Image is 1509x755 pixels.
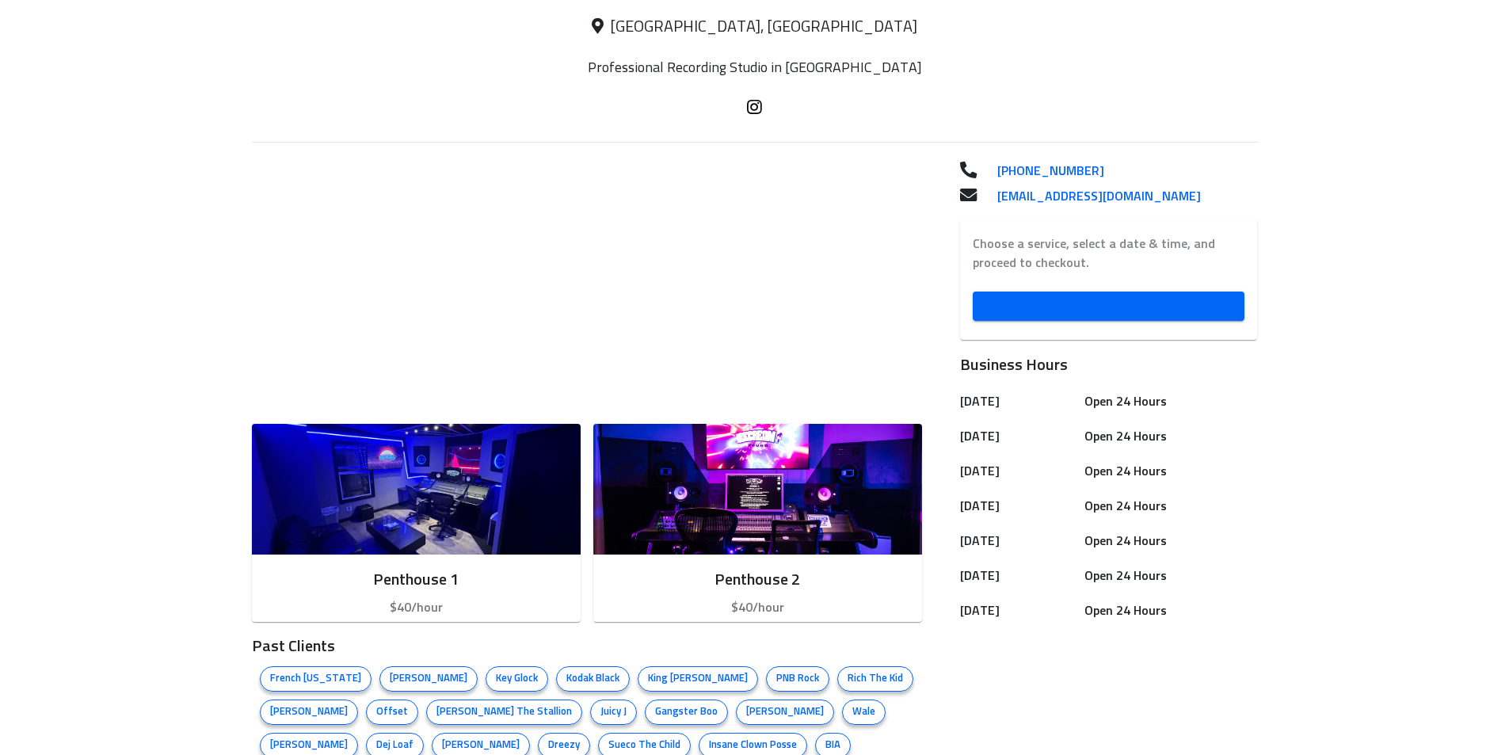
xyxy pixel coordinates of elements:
[539,738,589,753] span: Dreezy
[1084,425,1252,448] h6: Open 24 Hours
[1084,495,1252,517] h6: Open 24 Hours
[646,704,727,720] span: Gangster Boo
[1084,600,1252,622] h6: Open 24 Hours
[1084,565,1252,587] h6: Open 24 Hours
[985,162,1257,181] a: [PHONE_NUMBER]
[816,738,850,753] span: BIA
[960,565,1077,587] h6: [DATE]
[252,424,581,622] button: Penthouse 1$40/hour
[593,424,922,622] button: Penthouse 2$40/hour
[1084,460,1252,482] h6: Open 24 Hours
[960,495,1077,517] h6: [DATE]
[367,738,423,753] span: Dej Loaf
[503,59,1006,77] p: Professional Recording Studio in [GEOGRAPHIC_DATA]
[265,598,568,617] p: $40/hour
[638,671,757,687] span: King [PERSON_NAME]
[252,424,581,555] img: Room image
[599,738,690,753] span: Sueco The Child
[252,635,923,658] h3: Past Clients
[265,567,568,593] h6: Penthouse 1
[252,17,1258,37] p: [GEOGRAPHIC_DATA], [GEOGRAPHIC_DATA]
[960,600,1077,622] h6: [DATE]
[427,704,581,720] span: [PERSON_NAME] The Stallion
[433,738,529,753] span: [PERSON_NAME]
[261,704,357,720] span: [PERSON_NAME]
[699,738,806,753] span: Insane Clown Posse
[960,353,1257,378] h6: Business Hours
[367,704,417,720] span: Offset
[593,424,922,555] img: Room image
[973,292,1244,321] a: Book Now
[737,704,833,720] span: [PERSON_NAME]
[486,671,547,687] span: Key Glock
[985,296,1232,316] span: Book Now
[973,235,1244,273] label: Choose a service, select a date & time, and proceed to checkout.
[960,425,1077,448] h6: [DATE]
[960,391,1077,413] h6: [DATE]
[261,671,371,687] span: French [US_STATE]
[985,187,1257,206] a: [EMAIL_ADDRESS][DOMAIN_NAME]
[843,704,885,720] span: Wale
[261,738,357,753] span: [PERSON_NAME]
[591,704,636,720] span: Juicy J
[767,671,829,687] span: PNB Rock
[606,598,909,617] p: $40/hour
[838,671,913,687] span: Rich The Kid
[960,460,1077,482] h6: [DATE]
[1084,530,1252,552] h6: Open 24 Hours
[960,530,1077,552] h6: [DATE]
[380,671,477,687] span: [PERSON_NAME]
[557,671,629,687] span: Kodak Black
[606,567,909,593] h6: Penthouse 2
[1084,391,1252,413] h6: Open 24 Hours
